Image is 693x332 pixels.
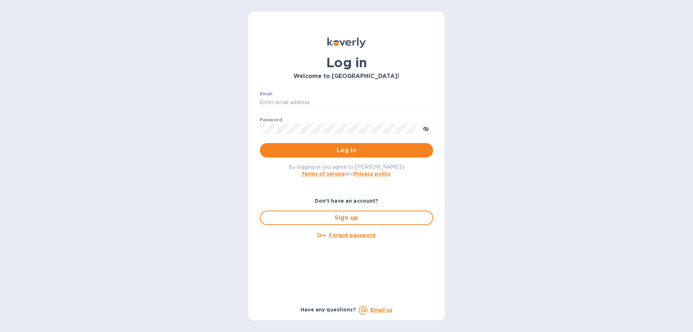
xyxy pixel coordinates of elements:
[419,121,433,135] button: toggle password visibility
[260,55,433,70] h1: Log in
[260,118,282,122] label: Password
[301,307,356,312] b: Have any questions?
[315,198,379,204] b: Don't have an account?
[370,307,392,313] a: Email us
[266,214,427,222] span: Sign up
[260,73,433,80] h3: Welcome to [GEOGRAPHIC_DATA]!
[266,146,427,155] span: Log in
[329,232,375,238] u: Forgot password
[354,171,391,177] a: Privacy policy
[289,164,405,177] span: By logging in you agree to [PERSON_NAME]'s and .
[301,171,345,177] a: Terms of service
[260,211,433,225] button: Sign up
[260,97,433,108] input: Enter email address
[260,92,273,96] label: Email
[260,143,433,158] button: Log in
[327,38,366,48] img: Koverly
